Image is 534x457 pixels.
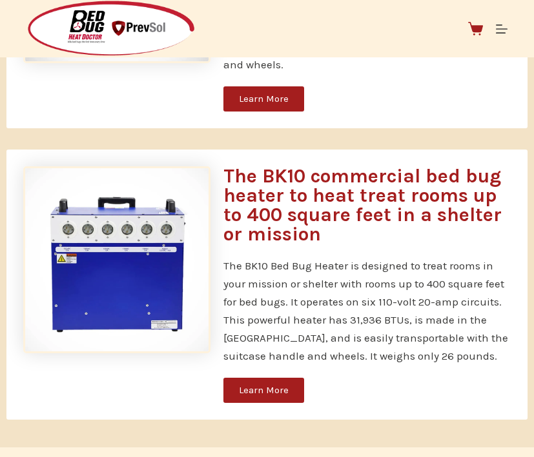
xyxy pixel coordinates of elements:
div: The BK10 Bed Bug Heater is designed to treat rooms in your mission or shelter with rooms up to 40... [223,257,510,365]
button: Menu [496,23,508,35]
span: Learn More [239,385,289,395]
h3: The BK10 commercial bed bug heater to heat treat rooms up to 400 square feet in a shelter or mission [223,166,510,244]
span: Learn More [239,94,289,104]
button: Open LiveChat chat widget [10,5,49,44]
a: Learn More [223,86,304,112]
a: Learn More [223,378,304,403]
